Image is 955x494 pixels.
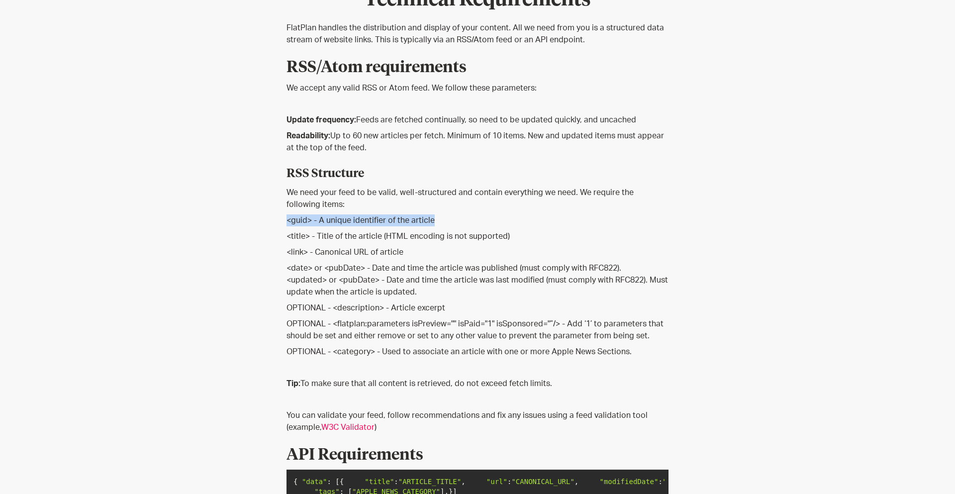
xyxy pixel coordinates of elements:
[286,214,668,226] p: <guid> - A unique identifier of the article
[398,478,461,486] span: "ARTICLE_TITLE"
[286,302,668,314] p: OPTIONAL - <description> - Article excerpt
[574,478,578,486] span: ,
[599,478,658,486] span: "modifiedDate"
[286,380,300,388] strong: Tip:
[286,50,668,79] h4: RSS/Atom requirements
[286,130,668,154] p: Up to 60 new articles per fetch. Minimum of 10 items. New and updated items must appear at the to...
[302,478,327,486] span: "data"
[286,187,668,210] p: We need your feed to be valid, well-structured and contain everything we need. We require the fol...
[286,346,668,358] p: OPTIONAL - <category> - Used to associate an article with one or more Apple News Sections.
[286,409,668,433] p: You can validate your feed, follow recommendations and fix any issues using a feed validation too...
[286,362,668,374] p: ‍
[286,394,668,405] p: ‍
[327,478,339,486] span: : [
[394,478,398,486] span: :
[511,478,574,486] span: "CANONICAL_URL"
[365,478,394,486] span: "title"
[663,478,725,486] span: "MODIFIED_TIME"
[658,478,662,486] span: :
[286,98,668,110] p: ‍
[286,378,668,390] p: To make sure that all content is retrieved, do not exceed fetch limits.
[461,478,465,486] span: ,
[286,262,668,298] p: <date> or <pubDate> - Date and time the article was published (must comply with RFC822). <updated...
[293,478,297,486] span: {
[286,246,668,258] p: <link> - Canonical URL of article
[286,158,668,183] h5: RSS Structure
[286,132,330,140] strong: Readability:
[321,423,375,431] a: W3C Validator
[286,22,668,46] p: FlatPlan handles the distribution and display of your content. All we need from you is a structur...
[286,230,668,242] p: <title> - Title of the article (HTML encoding is not supported)
[286,116,356,124] strong: Update frequency:
[286,437,668,466] h4: API Requirements
[507,478,511,486] span: :
[286,318,668,342] p: OPTIONAL - <flatplan:parameters isPreview="" isPaid="1" isSponsored="”/> - Add ‘1’ to parameters ...
[486,478,507,486] span: "url"
[286,114,668,126] p: Feeds are fetched continually, so need to be updated quickly, and uncached
[286,82,668,94] p: We accept any valid RSS or Atom feed. We follow these parameters:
